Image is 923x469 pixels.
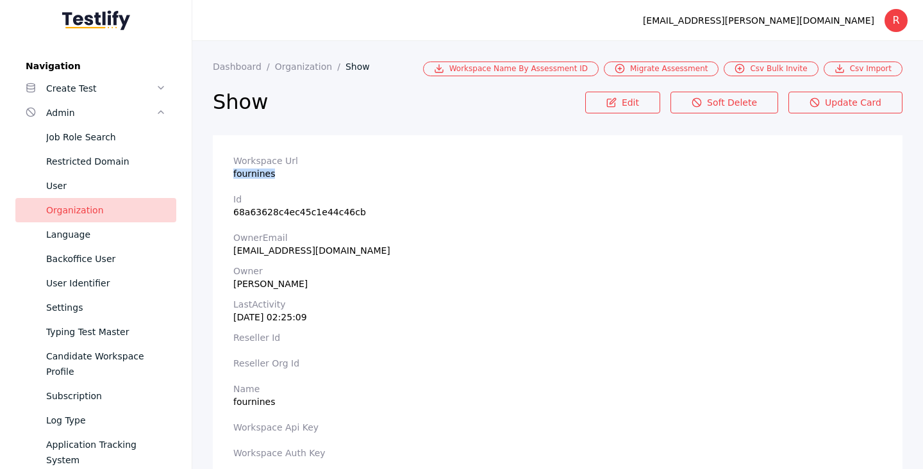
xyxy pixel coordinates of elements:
[233,156,882,166] label: Workspace Url
[233,245,882,256] div: [EMAIL_ADDRESS][DOMAIN_NAME]
[233,194,882,217] section: 68a63628c4ec45c1e44c46cb
[824,62,902,76] a: Csv Import
[233,233,882,243] label: ownerEmail
[233,299,882,309] label: lastActivity
[233,358,882,368] label: Reseller Org Id
[233,194,882,204] label: Id
[46,388,166,404] div: Subscription
[62,10,130,30] img: Testlify - Backoffice
[15,125,176,149] a: Job Role Search
[604,62,719,76] a: Migrate Assessment
[345,62,380,72] a: Show
[643,13,874,28] div: [EMAIL_ADDRESS][PERSON_NAME][DOMAIN_NAME]
[46,276,166,291] div: User Identifier
[46,178,166,193] div: User
[15,384,176,408] a: Subscription
[15,174,176,198] a: User
[213,62,275,72] a: Dashboard
[15,295,176,320] a: Settings
[46,105,156,120] div: Admin
[15,149,176,174] a: Restricted Domain
[15,247,176,271] a: Backoffice User
[15,198,176,222] a: Organization
[233,333,882,343] label: Reseller Id
[15,408,176,432] a: Log Type
[213,89,585,115] h2: Show
[15,222,176,247] a: Language
[46,251,166,267] div: Backoffice User
[233,384,882,407] section: fournines
[585,92,660,113] a: Edit
[15,320,176,344] a: Typing Test Master
[15,344,176,384] a: Candidate Workspace Profile
[46,202,166,218] div: Organization
[46,129,166,145] div: Job Role Search
[233,312,882,322] div: [DATE] 02:25:09
[788,92,902,113] a: Update Card
[46,227,166,242] div: Language
[423,62,599,76] a: Workspace Name By Assessment ID
[885,9,908,32] div: R
[233,422,882,432] label: Workspace Api Key
[724,62,818,76] a: Csv Bulk Invite
[46,349,166,379] div: Candidate Workspace Profile
[275,62,345,72] a: Organization
[233,279,882,289] div: [PERSON_NAME]
[15,61,176,71] label: Navigation
[233,156,882,179] section: fournines
[15,271,176,295] a: User Identifier
[233,384,882,394] label: Name
[46,154,166,169] div: Restricted Domain
[233,448,882,458] label: Workspace Auth Key
[46,324,166,340] div: Typing Test Master
[46,437,166,468] div: Application Tracking System
[46,413,166,428] div: Log Type
[233,266,882,276] label: owner
[46,81,156,96] div: Create Test
[670,92,778,113] a: Soft Delete
[46,300,166,315] div: Settings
